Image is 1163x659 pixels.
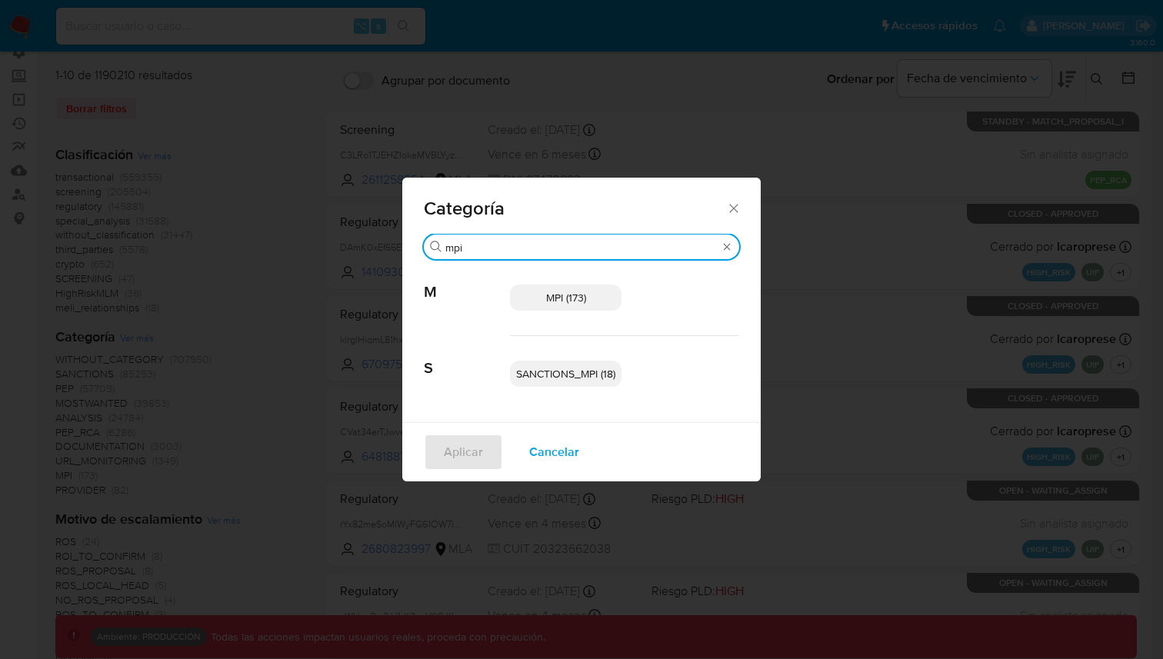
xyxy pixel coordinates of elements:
span: S [424,336,510,378]
button: Cancelar [509,434,599,471]
button: Buscar [430,241,442,253]
span: Cancelar [529,435,579,469]
span: MPI (173) [546,290,586,305]
span: Categoría [424,199,726,218]
div: SANCTIONS_MPI (18) [510,361,621,387]
span: M [424,260,510,301]
button: Cerrar [726,201,740,215]
input: Buscar filtro [445,241,718,255]
button: Borrar [721,241,733,253]
span: SANCTIONS_MPI (18) [516,366,615,381]
div: MPI (173) [510,285,621,311]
